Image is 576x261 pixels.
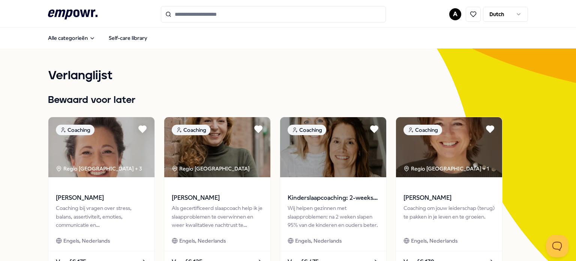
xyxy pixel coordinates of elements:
[288,204,379,229] div: Wij helpen gezinnen met slaapproblemen: na 2 weken slapen 95% van de kinderen en ouders beter.
[179,237,226,245] span: Engels, Nederlands
[56,164,142,173] div: Regio [GEOGRAPHIC_DATA] + 3
[63,237,110,245] span: Engels, Nederlands
[403,125,442,135] div: Coaching
[411,237,457,245] span: Engels, Nederlands
[295,237,342,245] span: Engels, Nederlands
[288,193,379,203] span: Kinderslaapcoaching: 2-weekse slaapcoach trajecten
[403,204,495,229] div: Coaching om jouw leiderschap (terug) te pakken in je leven en te groeien.
[164,117,270,177] img: package image
[42,30,153,45] nav: Main
[172,164,251,173] div: Regio [GEOGRAPHIC_DATA]
[56,204,147,229] div: Coaching bij vragen over stress, balans, assertiviteit, emoties, communicatie en loopbaanontwikke...
[42,30,101,45] button: Alle categorieën
[449,8,461,20] button: A
[172,204,263,229] div: Als gecertificeerd slaapcoach help ik je slaapproblemen te overwinnen en weer kwalitatieve nachtr...
[161,6,386,23] input: Search for products, categories or subcategories
[56,125,94,135] div: Coaching
[172,125,210,135] div: Coaching
[546,235,568,257] iframe: Help Scout Beacon - Open
[288,125,326,135] div: Coaching
[103,30,153,45] a: Self-care library
[48,93,528,108] h1: Bewaard voor later
[280,117,386,177] img: package image
[172,193,263,203] span: [PERSON_NAME]
[403,193,495,203] span: [PERSON_NAME]
[403,164,489,173] div: Regio [GEOGRAPHIC_DATA] + 1
[396,117,502,177] img: package image
[48,117,154,177] img: package image
[56,193,147,203] span: [PERSON_NAME]
[48,66,528,85] h1: Verlanglijst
